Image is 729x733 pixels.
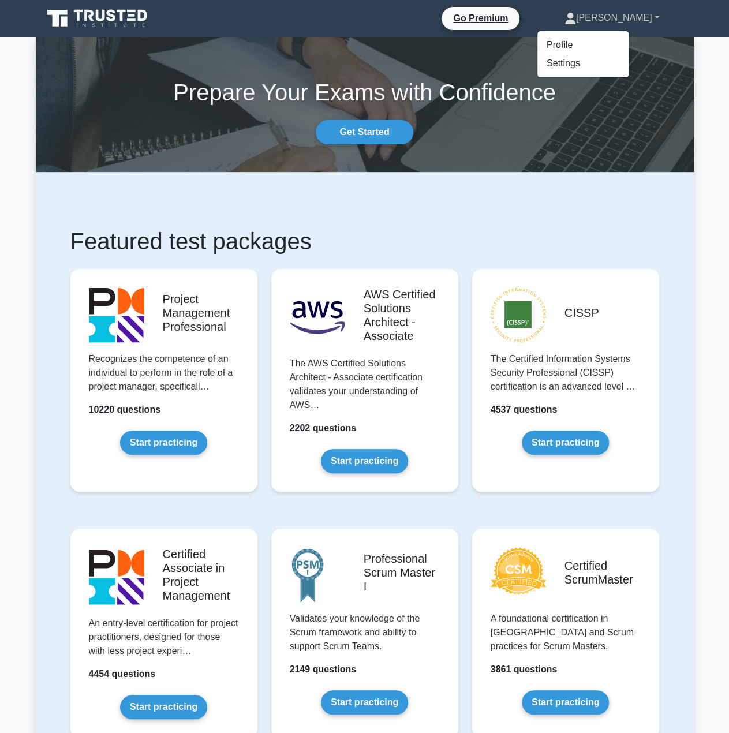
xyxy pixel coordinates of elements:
a: Settings [537,54,629,73]
a: Start practicing [522,431,609,455]
a: [PERSON_NAME] [537,6,687,29]
h1: Featured test packages [70,227,659,255]
a: Go Premium [446,11,515,25]
a: Start practicing [321,449,408,473]
h1: Prepare Your Exams with Confidence [36,78,694,106]
ul: [PERSON_NAME] [537,31,629,78]
a: Start practicing [120,431,207,455]
a: Start practicing [321,690,408,715]
a: Start practicing [120,695,207,719]
a: Profile [537,36,629,54]
a: Start practicing [522,690,609,715]
a: Get Started [316,120,413,144]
